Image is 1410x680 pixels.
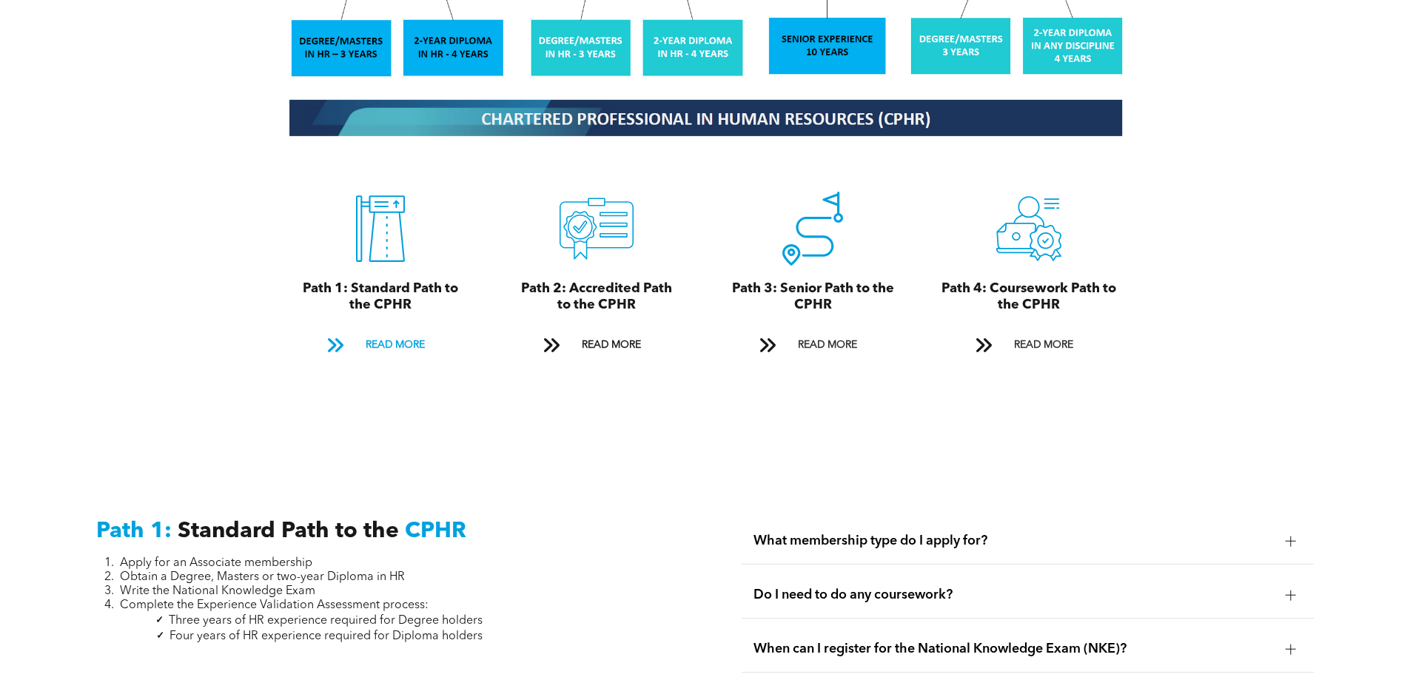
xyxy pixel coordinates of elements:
span: READ MORE [1009,331,1078,359]
span: Apply for an Associate membership [120,557,312,569]
span: READ MORE [360,331,430,359]
span: Write the National Knowledge Exam [120,585,315,597]
span: Path 3: Senior Path to the CPHR [732,282,894,312]
span: What membership type do I apply for? [753,533,1274,549]
span: Three years of HR experience required for Degree holders [169,615,483,627]
span: CPHR [405,520,466,542]
span: Four years of HR experience required for Diploma holders [169,630,483,642]
span: Do I need to do any coursework? [753,587,1274,603]
span: Path 1: Standard Path to the CPHR [303,282,458,312]
a: READ MORE [965,331,1092,359]
span: Path 4: Coursework Path to the CPHR [941,282,1116,312]
span: Complete the Experience Validation Assessment process: [120,599,429,611]
span: READ MORE [793,331,862,359]
a: READ MORE [533,331,660,359]
span: READ MORE [577,331,646,359]
span: Path 1: [96,520,172,542]
a: READ MORE [317,331,444,359]
span: Standard Path to the [178,520,399,542]
span: Obtain a Degree, Masters or two-year Diploma in HR [120,571,405,583]
span: Path 2: Accredited Path to the CPHR [521,282,672,312]
span: When can I register for the National Knowledge Exam (NKE)? [753,641,1274,657]
a: READ MORE [749,331,876,359]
